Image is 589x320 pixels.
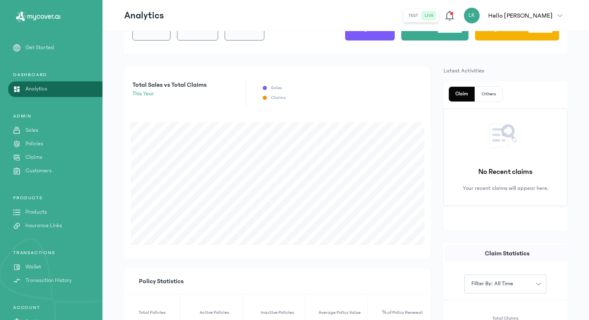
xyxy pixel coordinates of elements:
[312,309,368,316] p: Average Policy Value
[132,90,207,98] p: this year
[25,153,42,162] p: Claims
[466,279,518,288] span: Filter by: all time
[475,87,503,101] button: Others
[25,208,47,216] p: Products
[449,87,475,101] button: Claim
[132,80,207,90] p: Total Sales vs Total Claims
[464,7,567,24] button: LKHello [PERSON_NAME]
[25,221,62,230] p: Insurance Links
[271,85,282,91] p: Sales
[464,275,546,293] button: Filter by: all time
[445,248,569,258] p: Claim Statistics
[124,309,180,316] p: Total Policies
[25,85,47,93] p: Analytics
[464,7,480,24] div: LK
[139,268,416,294] p: Policy Statistics
[271,95,286,101] p: Claims
[249,309,305,316] p: Inactive Policies
[421,11,437,20] button: live
[124,9,164,22] p: Analytics
[463,184,548,192] p: Your recent claims will appear here.
[25,263,41,271] p: Wallet
[25,140,43,148] p: Policies
[25,43,54,52] p: Get Started
[405,11,421,20] button: test
[374,309,430,316] p: % of Policy Renewal
[443,67,567,75] p: Latest Activities
[187,309,243,316] p: Active Policies
[488,11,553,20] p: Hello [PERSON_NAME]
[478,166,532,178] p: No Recent claims
[25,167,52,175] p: Customers
[25,126,38,135] p: Sales
[25,276,72,285] p: Transaction History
